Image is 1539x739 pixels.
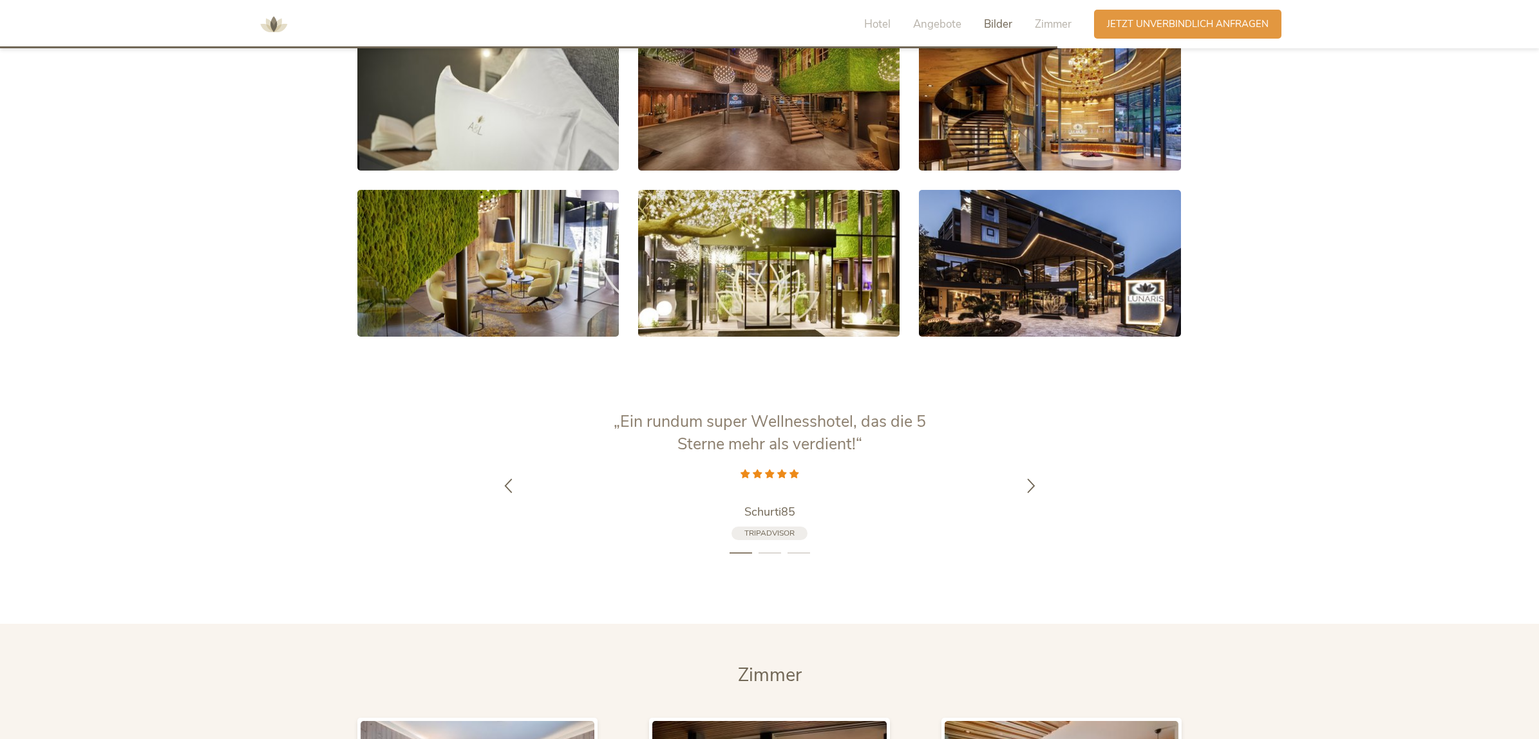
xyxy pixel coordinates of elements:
[738,662,802,688] span: Zimmer
[984,17,1012,32] span: Bilder
[254,5,293,44] img: AMONTI & LUNARIS Wellnessresort
[913,17,961,32] span: Angebote
[864,17,891,32] span: Hotel
[732,527,807,540] a: Tripadvisor
[254,19,293,28] a: AMONTI & LUNARIS Wellnessresort
[744,528,795,538] span: Tripadvisor
[1035,17,1072,32] span: Zimmer
[1107,17,1269,31] span: Jetzt unverbindlich anfragen
[609,504,930,520] a: Schurti85
[744,504,795,519] span: Schurti85
[614,411,926,455] span: „Ein rundum super Wellnesshotel, das die 5 Sterne mehr als verdient!“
